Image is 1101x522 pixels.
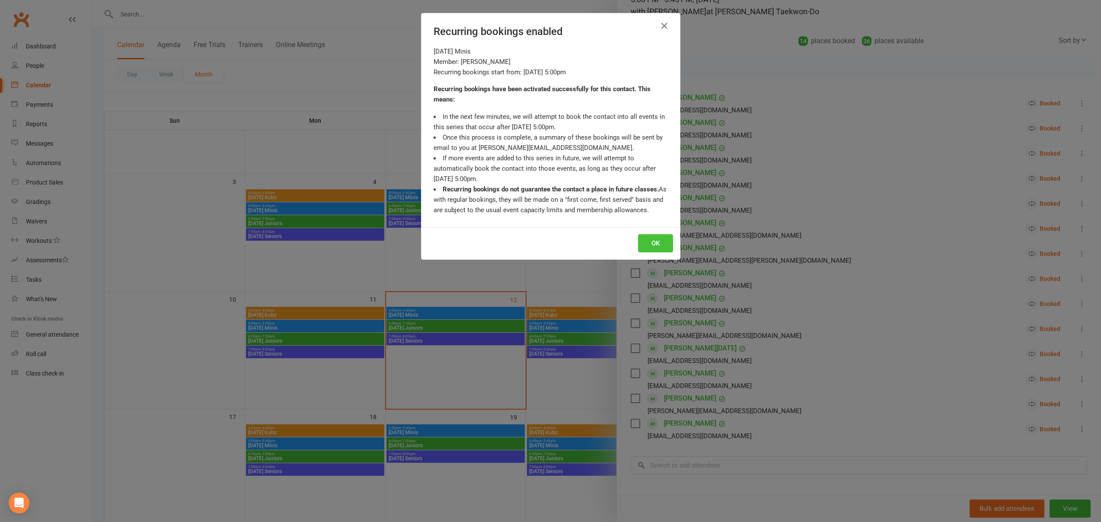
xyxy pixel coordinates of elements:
li: If more events are added to this series in future, we will attempt to automatically book the cont... [434,153,668,184]
strong: Recurring bookings do not guarantee the contact a place in future classes. [443,185,659,193]
li: As with regular bookings, they will be made on a "first come, first served" basis and are subject... [434,184,668,215]
div: Member: [PERSON_NAME] [434,57,668,67]
li: Once this process is complete, a summary of these bookings will be sent by email to you at [PERSO... [434,132,668,153]
button: OK [638,234,673,252]
button: Close [657,19,671,33]
div: Recurring bookings start from: [DATE] 5:00pm [434,67,668,77]
strong: Recurring bookings have been activated successfully for this contact. This means: [434,85,651,103]
div: [DATE] Minis [434,46,668,57]
li: In the next few minutes, we will attempt to book the contact into all events in this series that ... [434,111,668,132]
h4: Recurring bookings enabled [434,25,668,38]
div: Open Intercom Messenger [9,493,29,513]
